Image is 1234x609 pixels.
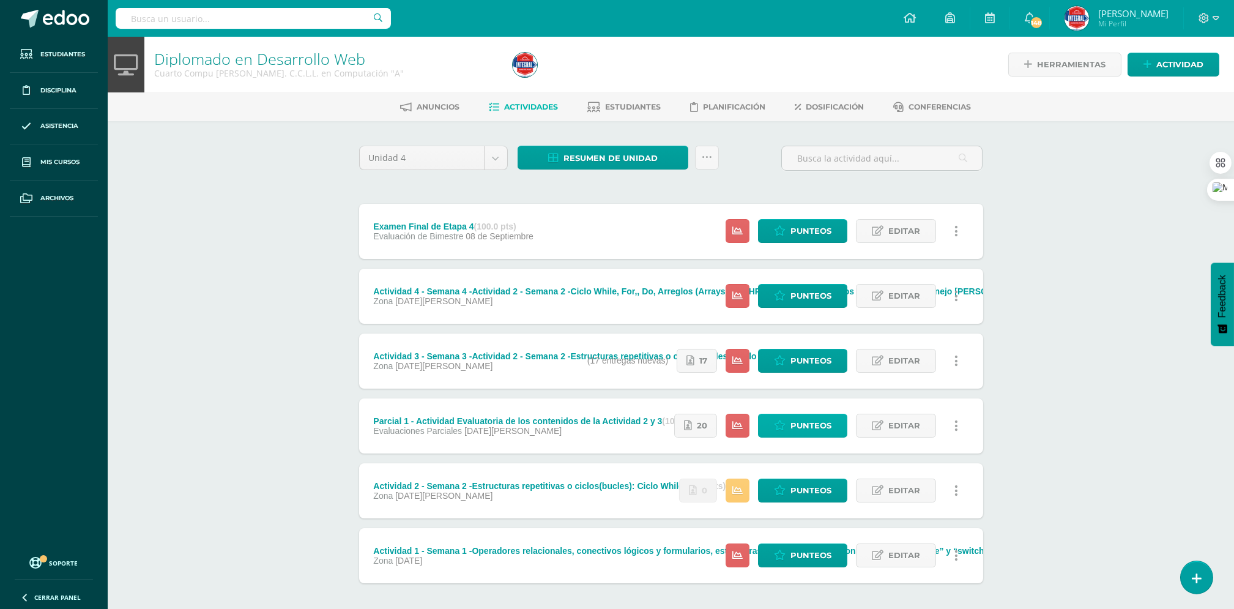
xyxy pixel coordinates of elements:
span: [DATE][PERSON_NAME] [395,491,492,501]
span: Dosificación [806,102,864,111]
span: Zona [373,556,393,566]
span: Zona [373,491,393,501]
a: Actividades [489,97,558,117]
a: Archivos [10,181,98,217]
span: Anuncios [417,102,459,111]
span: Mis cursos [40,157,80,167]
span: Estudiantes [605,102,661,111]
span: Zona [373,296,393,306]
span: Editar [888,220,920,242]
a: 17 [677,349,717,373]
a: Planificación [690,97,765,117]
span: Editar [888,349,920,372]
a: Actividad [1128,53,1219,77]
span: Soporte [50,559,78,567]
span: Unidad 4 [369,146,475,170]
a: Estudiantes [587,97,661,117]
a: Punteos [758,219,847,243]
span: Punteos [790,414,831,437]
span: Archivos [40,193,73,203]
span: [PERSON_NAME] [1098,7,1169,20]
span: Editar [888,285,920,307]
span: Actividad [1156,53,1203,76]
span: [DATE][PERSON_NAME] [395,361,492,371]
span: 0 [702,479,707,502]
span: Estudiantes [40,50,85,59]
a: Resumen de unidad [518,146,688,170]
span: 148 [1030,16,1043,29]
span: 20 [697,414,707,437]
h1: Diplomado en Desarrollo Web [154,50,498,67]
a: Diplomado en Desarrollo Web [154,48,365,69]
span: [DATE][PERSON_NAME] [464,426,562,436]
div: Actividad 2 - Semana 2 -Estructuras repetitivas o ciclos(bucles): Ciclo While [373,481,726,491]
span: Editar [888,544,920,567]
button: Feedback - Mostrar encuesta [1211,263,1234,346]
div: Actividad 4 - Semana 4 -Actividad 2 - Semana 2 -Ciclo While, For,, Do, Arreglos (Arrays) en PHP F... [373,286,1208,296]
a: Punteos [758,284,847,308]
a: 20 [674,414,717,438]
span: Cerrar panel [34,593,81,602]
span: Resumen de unidad [563,147,658,170]
a: Herramientas [1008,53,1121,77]
a: Disciplina [10,73,98,109]
div: Actividad 1 - Semana 1 -Operadores relacionales, conectivos lógicos y formularios, estructuras se... [373,546,1084,556]
strong: (100.0 pts) [474,222,516,231]
a: Punteos [758,349,847,373]
span: Editar [888,479,920,502]
span: Conferencias [909,102,971,111]
a: Estudiantes [10,37,98,73]
span: Punteos [790,285,831,307]
span: 17 [699,349,707,372]
span: Punteos [790,544,831,567]
input: Busca la actividad aquí... [782,146,982,170]
a: Unidad 4 [360,146,507,170]
span: Planificación [703,102,765,111]
span: [DATE][PERSON_NAME] [395,296,492,306]
span: Evaluación de Bimestre [373,231,463,241]
input: Busca un usuario... [116,8,391,29]
span: Zona [373,361,393,371]
div: Cuarto Compu Bach. C.C.L.L. en Computación 'A' [154,67,498,79]
span: Actividades [504,102,558,111]
a: Punteos [758,414,847,438]
span: Evaluaciones Parciales [373,426,462,436]
img: 5b05793df8038e2f74dd67e63a03d3f6.png [1065,6,1089,31]
img: 5b05793df8038e2f74dd67e63a03d3f6.png [513,53,537,77]
a: Mis cursos [10,144,98,181]
a: Asistencia [10,109,98,145]
a: Anuncios [400,97,459,117]
span: Punteos [790,349,831,372]
span: Disciplina [40,86,76,95]
div: Actividad 3 - Semana 3 -Actividad 2 - Semana 2 -Estructuras repetitivas o ciclos(bucles): Ciclo For [373,351,815,361]
span: Punteos [790,479,831,502]
div: Parcial 1 - Actividad Evaluatoria de los contenidos de la Actividad 2 y 3 [373,416,704,426]
div: Examen Final de Etapa 4 [373,222,533,231]
a: Conferencias [893,97,971,117]
a: Dosificación [795,97,864,117]
a: Soporte [15,554,93,570]
span: Mi Perfil [1098,18,1169,29]
a: Punteos [758,479,847,503]
span: Punteos [790,220,831,242]
span: Asistencia [40,121,78,131]
span: Herramientas [1037,53,1106,76]
span: Feedback [1217,275,1228,318]
a: Punteos [758,544,847,567]
a: No se han realizado entregas [679,479,717,503]
span: 08 de Septiembre [466,231,533,241]
span: [DATE] [395,556,422,566]
span: Editar [888,414,920,437]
